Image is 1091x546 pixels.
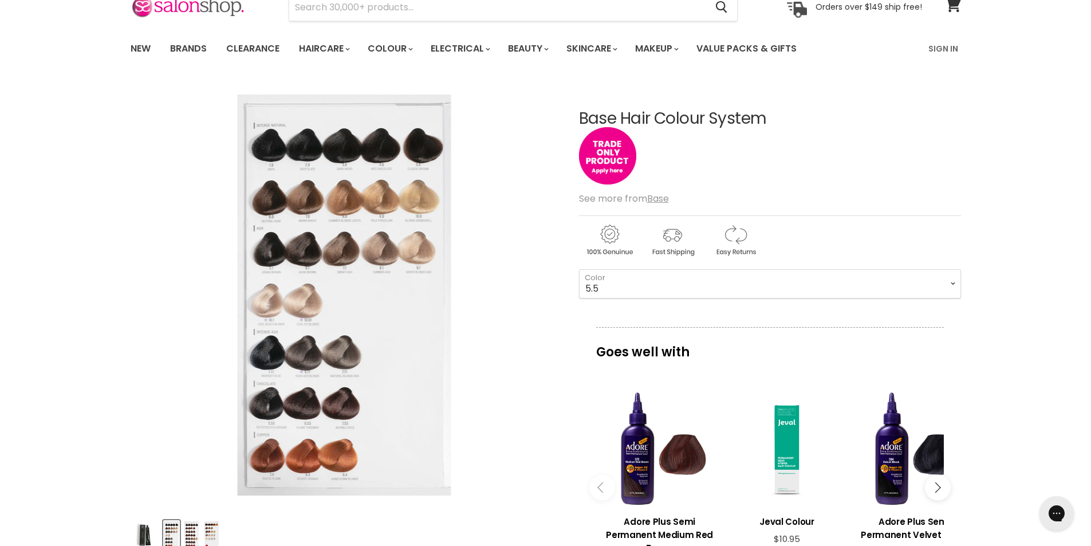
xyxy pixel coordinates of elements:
p: Goes well with [596,327,944,365]
span: $10.95 [774,533,800,545]
ul: Main menu [122,32,864,65]
a: View product:Jeval Colour [729,506,845,534]
a: Makeup [627,37,686,61]
a: Colour [359,37,420,61]
a: Electrical [422,37,497,61]
img: tradeonly_small.jpg [579,127,636,184]
a: Brands [162,37,215,61]
p: Orders over $149 ship free! [816,2,922,12]
h3: Jeval Colour [729,515,845,528]
img: returns.gif [705,223,766,258]
h3: Adore Plus Semi Permanent Velvet Black [856,515,972,541]
a: Base [647,192,669,205]
img: shipping.gif [642,223,703,258]
a: Haircare [290,37,357,61]
img: genuine.gif [579,223,640,258]
nav: Main [116,32,975,65]
a: Beauty [499,37,556,61]
span: See more from [579,192,669,205]
a: Value Packs & Gifts [688,37,805,61]
div: Base Hair Colour System image. Click or Scroll to Zoom. [131,81,558,509]
a: Skincare [558,37,624,61]
iframe: Gorgias live chat messenger [1034,492,1080,535]
a: New [122,37,159,61]
a: Sign In [921,37,965,61]
a: Clearance [218,37,288,61]
h1: Base Hair Colour System [579,110,961,128]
